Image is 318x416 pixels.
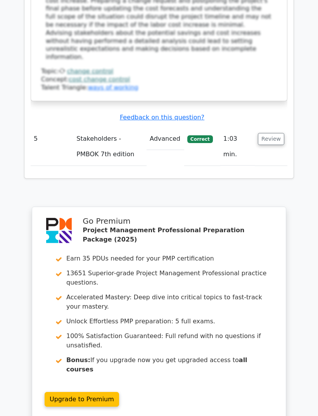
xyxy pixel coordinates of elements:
[88,84,138,91] a: ways of working
[220,128,255,166] td: 1:03 min.
[41,67,277,76] div: Topic:
[67,67,113,75] a: change control
[41,67,277,91] div: Talent Triangle:
[45,392,119,407] a: Upgrade to Premium
[41,76,277,84] div: Concept:
[120,114,204,121] a: Feedback on this question?
[73,128,147,166] td: Stakeholders - PMBOK 7th edition
[258,133,284,145] button: Review
[187,135,213,143] span: Correct
[69,76,130,83] a: cost change control
[147,128,184,150] td: Advanced
[31,128,73,166] td: 5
